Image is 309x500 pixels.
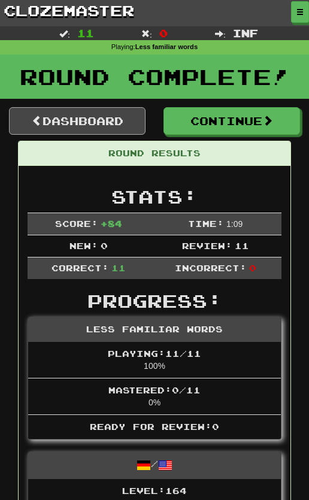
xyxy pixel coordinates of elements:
h2: Progress: [28,291,281,311]
a: Dashboard [9,107,146,135]
span: Correct: [51,263,109,273]
button: Continue [163,107,300,135]
span: 11 [77,27,94,39]
li: 0% [28,378,281,415]
span: Time: [188,219,224,229]
span: Mastered: 0 / 11 [108,385,201,395]
span: 1 : 0 9 [226,219,243,229]
span: Review: [182,241,232,251]
h1: Round Complete! [4,65,305,89]
li: 100% [28,342,281,378]
h2: Stats: [28,187,281,207]
span: : [59,29,70,38]
span: Incorrect: [175,263,247,273]
span: 11 [111,263,126,273]
span: 0 [159,27,168,39]
span: New: [69,241,98,251]
span: : [141,29,152,38]
span: Ready for Review: 0 [90,422,219,432]
span: Playing: 11 / 11 [108,349,201,359]
span: 0 [249,263,256,273]
span: Score: [55,219,98,229]
span: : [215,29,226,38]
div: / [28,452,281,480]
span: Level: 164 [122,486,187,496]
strong: Less familiar words [135,43,198,50]
div: Less familiar words [28,317,281,342]
span: + 84 [101,219,122,229]
div: Round Results [19,141,290,166]
span: 0 [101,241,108,251]
span: Inf [233,27,258,39]
span: 11 [235,241,249,251]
